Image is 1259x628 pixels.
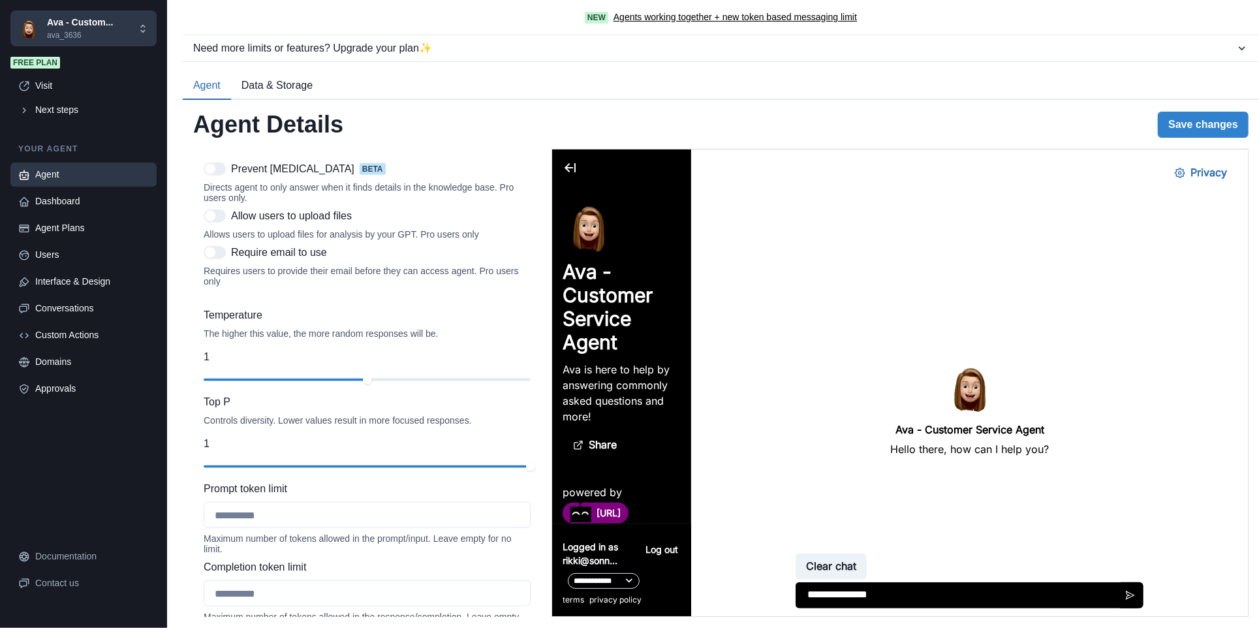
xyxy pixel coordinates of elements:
[231,161,354,177] p: Prevent [MEDICAL_DATA]
[204,307,523,323] label: Temperature
[204,436,531,452] p: 1
[35,328,149,342] div: Custom Actions
[47,29,113,41] p: ava_3636
[18,18,39,39] img: Chakra UI
[204,533,531,554] div: Maximum number of tokens allowed in the prompt/input. Leave empty for no limit.
[1158,112,1249,138] button: Save changes
[10,143,157,155] p: Your agent
[204,559,523,575] label: Completion token limit
[204,229,531,240] div: Allows users to upload files for analysis by your GPT. Pro users only
[47,16,113,29] p: Ava - Custom...
[526,462,535,471] div: slider-ex-2
[204,328,531,339] div: The higher this value, the more random responses will be.
[360,163,386,175] span: beta
[231,72,323,100] button: Data & Storage
[565,433,591,459] button: Send message
[614,10,857,24] a: Agents working together + new token based messaging limit
[35,168,149,181] div: Agent
[35,103,149,117] div: Next steps
[231,208,352,224] p: Allow users to upload files
[35,79,149,93] div: Visit
[204,266,531,287] div: Requires users to provide their email before they can access agent. Pro users only
[35,275,149,289] div: Interface & Design
[193,110,343,138] h2: Agent Details
[35,382,149,396] div: Approvals
[193,40,1236,56] div: Need more limits or features? Upgrade your plan ✨
[35,248,149,262] div: Users
[204,394,523,410] label: Top P
[35,195,149,208] div: Dashboard
[35,355,149,369] div: Domains
[10,57,60,69] span: Free plan
[585,12,608,24] span: New
[10,10,157,46] button: Chakra UIAva - Custom...ava_3636
[183,35,1259,61] button: Need more limits or features? Upgrade your plan✨
[183,72,231,100] button: Agent
[35,302,149,315] div: Conversations
[204,182,531,203] div: Directs agent to only answer when it finds details in the knowledge base. Pro users only.
[204,349,531,365] p: 1
[552,149,1248,616] iframe: Agent Chat
[35,221,149,235] div: Agent Plans
[204,415,531,426] div: Controls diversity. Lower values result in more focused responses.
[204,481,523,497] label: Prompt token limit
[612,10,685,37] button: Privacy Settings
[35,576,149,590] div: Contact us
[231,245,327,260] p: Require email to use
[363,375,372,385] div: slider-ex-1
[10,544,157,569] a: Documentation
[35,550,149,563] div: Documentation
